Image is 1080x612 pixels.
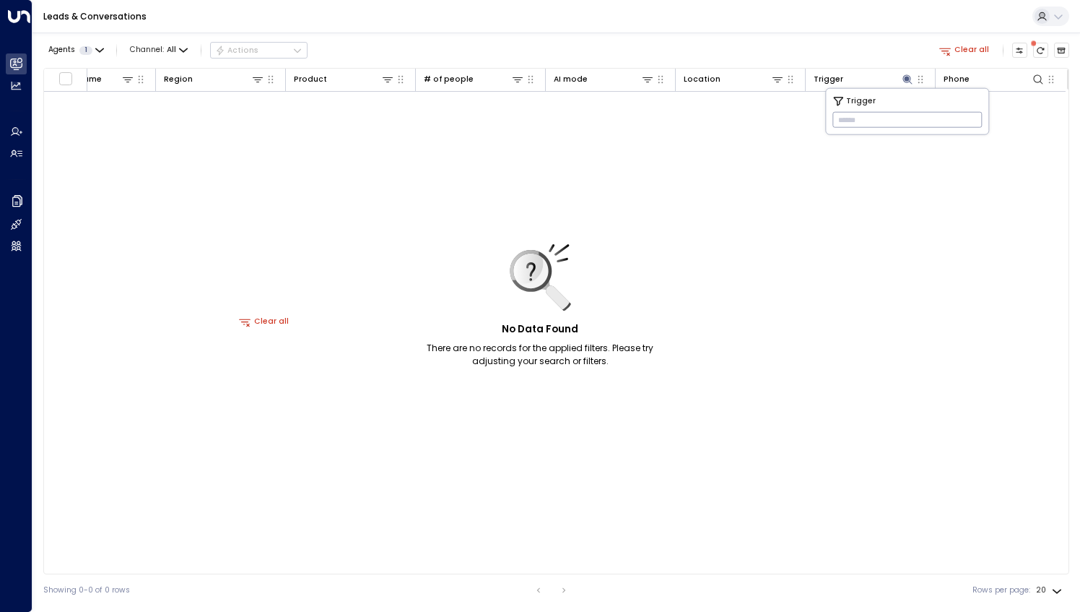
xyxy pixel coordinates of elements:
div: Phone [944,72,1045,86]
div: Showing 0-0 of 0 rows [43,585,130,596]
button: Clear all [935,43,994,58]
span: Toggle select all [58,72,72,85]
a: Leads & Conversations [43,10,147,22]
button: Actions [210,42,308,59]
div: AI mode [554,73,588,86]
span: There are new threads available. Refresh the grid to view the latest updates. [1033,43,1049,59]
p: There are no records for the applied filters. Please try adjusting your search or filters. [405,342,676,368]
button: Customize [1012,43,1028,59]
nav: pagination navigation [529,582,573,599]
div: Trigger [814,72,915,86]
div: Region [164,73,193,86]
div: Trigger [814,73,843,86]
button: Channel:All [126,43,192,58]
label: Rows per page: [972,585,1030,596]
span: All [167,46,176,54]
span: Channel: [126,43,192,58]
div: Location [684,72,785,86]
h5: No Data Found [502,322,578,337]
div: Product [294,73,327,86]
span: 1 [79,46,92,55]
span: Trigger [846,95,876,108]
div: Region [164,72,265,86]
div: Actions [215,46,259,56]
button: Archived Leads [1054,43,1070,59]
div: Location [684,73,720,86]
button: Clear all [235,314,294,329]
span: Agents [48,46,75,54]
div: Product [294,72,395,86]
div: 20 [1036,582,1065,599]
div: # of people [424,73,474,86]
div: AI mode [554,72,655,86]
button: Agents1 [43,43,108,58]
div: # of people [424,72,525,86]
div: Button group with a nested menu [210,42,308,59]
div: Phone [944,73,970,86]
